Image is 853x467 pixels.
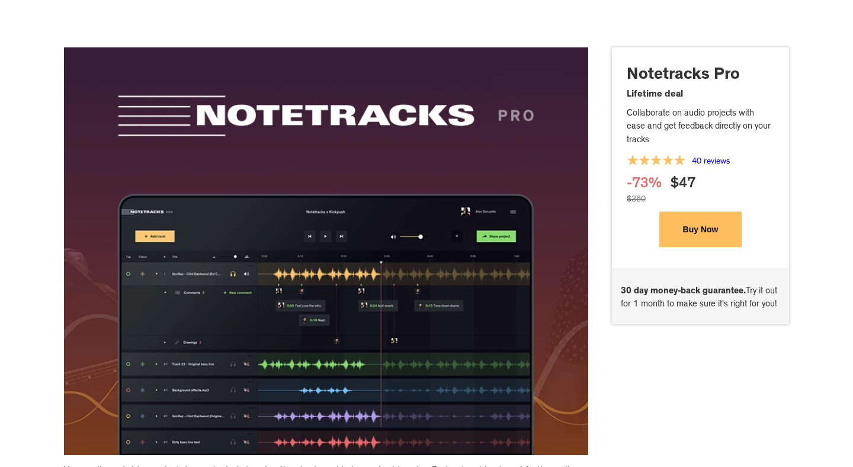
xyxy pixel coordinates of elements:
div: $47 [671,176,695,194]
strong: 30 day money-back guarantee. [621,287,746,296]
div: $360 [627,194,646,212]
p: Try it out for 1 month to make sure it's right for you! [621,286,780,312]
a: 40 reviews [692,158,730,166]
button: Buy Now [659,212,742,247]
p: Notetracks Pro [627,65,774,88]
p: Lifetime deal [627,88,774,102]
p: Collaborate on audio projects with ease and get feedback directly on your tracks [627,108,774,148]
div: -73% [627,176,662,194]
